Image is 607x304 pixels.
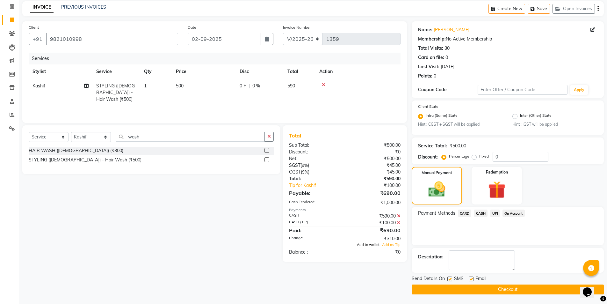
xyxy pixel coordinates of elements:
div: 0 [434,73,436,79]
button: Create New [488,4,525,14]
div: ₹45.00 [345,162,405,169]
div: ₹690.00 [345,189,405,197]
div: Coupon Code [418,86,478,93]
div: 0 [445,54,448,61]
th: Action [315,64,401,79]
div: Discount: [284,149,345,155]
span: Email [475,275,486,283]
div: Service Total: [418,143,447,149]
div: ₹1,000.00 [345,199,405,206]
div: STYLING ([DEMOGRAPHIC_DATA]) - Hair Wash (₹500) [29,157,141,163]
span: 500 [176,83,184,89]
span: Payment Methods [418,210,455,217]
th: Qty [140,64,172,79]
div: ( ) [284,169,345,175]
input: Search or Scan [116,132,265,142]
img: _gift.svg [483,179,511,201]
div: ₹500.00 [450,143,466,149]
input: Enter Offer / Coupon Code [478,85,567,95]
label: Invoice Number [283,25,311,30]
span: Total [289,132,304,139]
div: 30 [444,45,450,52]
th: Price [172,64,236,79]
div: Last Visit: [418,63,439,70]
div: Balance : [284,249,345,256]
label: Inter (Other) State [520,113,552,120]
div: Sub Total: [284,142,345,149]
div: HAIR WASH ([DEMOGRAPHIC_DATA]) (₹300) [29,147,123,154]
span: Send Details On [412,275,445,283]
div: Net: [284,155,345,162]
div: Name: [418,26,432,33]
img: _cash.svg [423,180,451,199]
div: Payable: [284,189,345,197]
span: CASH [474,210,488,217]
div: Membership: [418,36,446,42]
iframe: chat widget [580,278,601,298]
div: ₹690.00 [345,226,405,234]
span: Kashif [33,83,45,89]
div: Points: [418,73,432,79]
span: | [249,83,250,89]
div: ₹310.00 [345,235,405,242]
small: Hint : IGST will be applied [512,122,597,127]
div: Cash Tendered: [284,199,345,206]
div: ₹500.00 [345,155,405,162]
div: ₹0 [345,149,405,155]
div: CASH (TIP) [284,219,345,226]
a: INVOICE [30,2,54,13]
span: On Account [502,210,525,217]
div: ( ) [284,162,345,169]
div: ₹0 [345,249,405,256]
div: ₹100.00 [345,219,405,226]
label: Percentage [449,153,469,159]
div: ₹500.00 [345,142,405,149]
th: Service [92,64,140,79]
div: Change: [284,235,345,242]
th: Stylist [29,64,92,79]
label: Client State [418,104,438,109]
span: SMS [454,275,464,283]
span: CARD [458,210,472,217]
span: UPI [490,210,500,217]
button: Apply [570,85,588,95]
label: Fixed [479,153,489,159]
div: [DATE] [441,63,454,70]
div: Payments [289,207,400,213]
div: ₹590.00 [345,213,405,219]
span: 1 [144,83,147,89]
label: Manual Payment [422,170,452,176]
span: STYLING ([DEMOGRAPHIC_DATA]) - Hair Wash (₹500) [96,83,135,102]
span: 590 [287,83,295,89]
th: Total [284,64,315,79]
button: Save [528,4,550,14]
small: Hint : CGST + SGST will be applied [418,122,503,127]
div: Discount: [418,154,438,160]
span: CGST [289,169,301,175]
button: +91 [29,33,47,45]
div: Total: [284,175,345,182]
div: Paid: [284,226,345,234]
div: Description: [418,254,444,260]
span: 9% [302,163,308,168]
label: Client [29,25,39,30]
div: Card on file: [418,54,444,61]
label: Date [188,25,196,30]
span: SGST [289,162,300,168]
a: PREVIOUS INVOICES [61,4,106,10]
div: No Active Membership [418,36,597,42]
span: 0 F [240,83,246,89]
div: Services [29,53,405,64]
label: Intra (Same) State [426,113,458,120]
span: Add as Tip [382,242,401,247]
div: CASH [284,213,345,219]
button: Open Invoices [553,4,595,14]
a: Tip for Kashif [284,182,355,189]
a: [PERSON_NAME] [434,26,469,33]
th: Disc [236,64,284,79]
span: 0 % [252,83,260,89]
button: Checkout [412,285,604,294]
label: Redemption [486,169,508,175]
div: ₹100.00 [355,182,405,189]
input: Search by Name/Mobile/Email/Code [46,33,178,45]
